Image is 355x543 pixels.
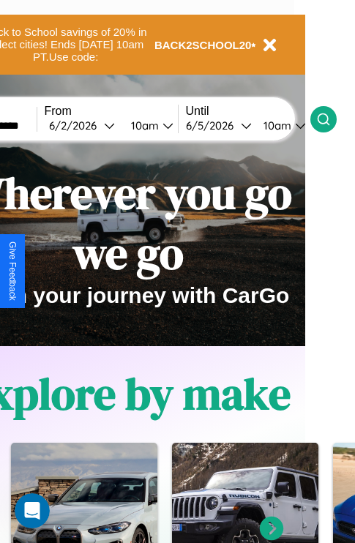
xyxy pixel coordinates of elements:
button: 10am [119,118,178,133]
button: 6/2/2026 [45,118,119,133]
label: Until [186,105,310,118]
iframe: Intercom live chat [15,493,50,528]
b: BACK2SCHOOL20 [154,39,252,51]
div: 6 / 2 / 2026 [49,119,104,132]
div: 10am [256,119,295,132]
label: From [45,105,178,118]
div: 10am [124,119,162,132]
div: 6 / 5 / 2026 [186,119,241,132]
button: 10am [252,118,310,133]
div: Give Feedback [7,241,18,301]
